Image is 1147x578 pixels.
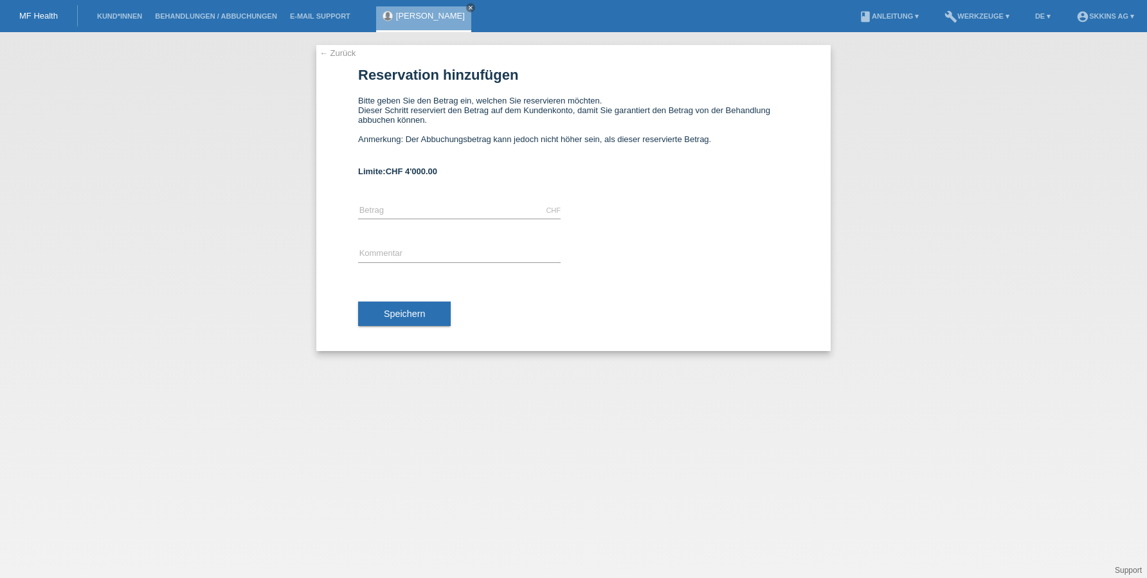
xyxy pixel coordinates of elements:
i: build [944,10,957,23]
a: Behandlungen / Abbuchungen [149,12,284,20]
a: DE ▾ [1029,12,1057,20]
a: Kund*innen [91,12,149,20]
i: book [859,10,872,23]
a: close [466,3,475,12]
h1: Reservation hinzufügen [358,67,789,83]
a: account_circleSKKINS AG ▾ [1070,12,1141,20]
b: Limite: [358,167,437,176]
a: [PERSON_NAME] [396,11,465,21]
i: account_circle [1076,10,1089,23]
a: ← Zurück [320,48,356,58]
a: bookAnleitung ▾ [853,12,925,20]
a: buildWerkzeuge ▾ [938,12,1016,20]
a: MF Health [19,11,58,21]
div: CHF [546,206,561,214]
button: Speichern [358,302,451,326]
span: Speichern [384,309,425,319]
div: Bitte geben Sie den Betrag ein, welchen Sie reservieren möchten. Dieser Schritt reserviert den Be... [358,96,789,154]
span: CHF 4'000.00 [386,167,437,176]
i: close [467,5,474,11]
a: Support [1115,566,1142,575]
a: E-Mail Support [284,12,357,20]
